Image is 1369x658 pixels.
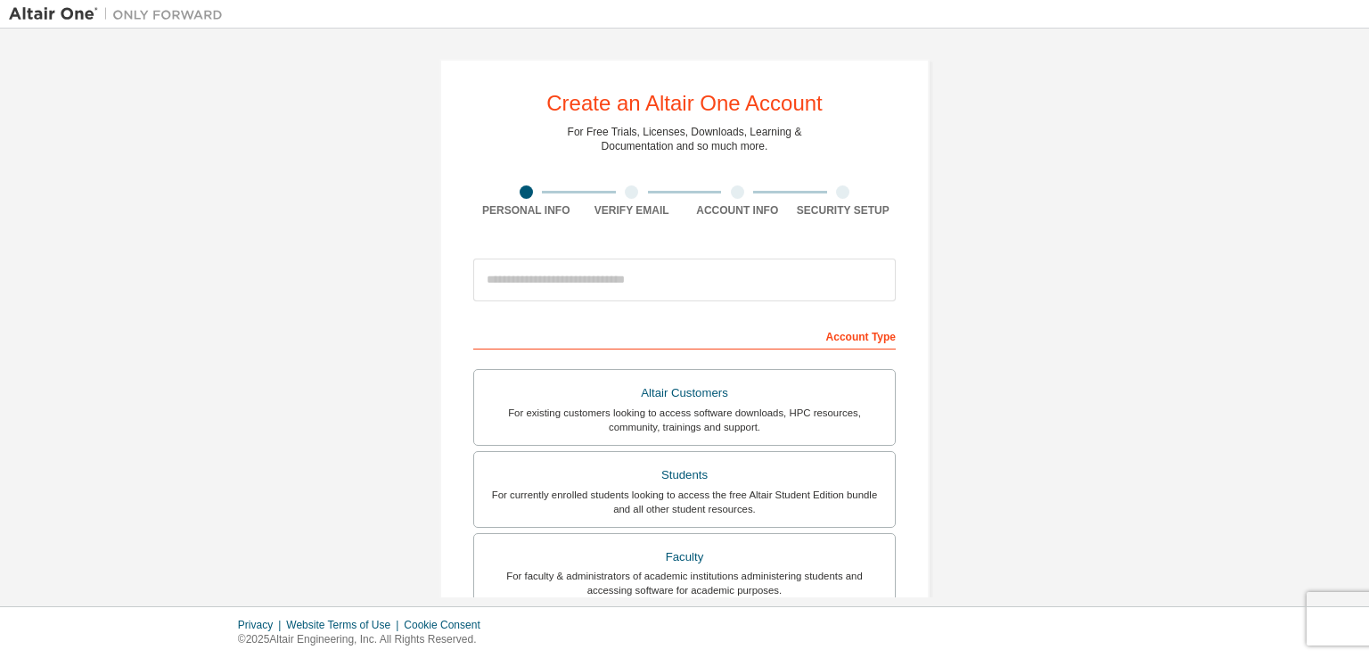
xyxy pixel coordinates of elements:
[404,618,490,632] div: Cookie Consent
[684,203,791,218] div: Account Info
[473,321,896,350] div: Account Type
[286,618,404,632] div: Website Terms of Use
[546,93,823,114] div: Create an Altair One Account
[9,5,232,23] img: Altair One
[238,632,491,647] p: © 2025 Altair Engineering, Inc. All Rights Reserved.
[485,406,884,434] div: For existing customers looking to access software downloads, HPC resources, community, trainings ...
[473,203,579,218] div: Personal Info
[485,545,884,570] div: Faculty
[485,463,884,488] div: Students
[568,125,802,153] div: For Free Trials, Licenses, Downloads, Learning & Documentation and so much more.
[485,488,884,516] div: For currently enrolled students looking to access the free Altair Student Edition bundle and all ...
[238,618,286,632] div: Privacy
[485,569,884,597] div: For faculty & administrators of academic institutions administering students and accessing softwa...
[485,381,884,406] div: Altair Customers
[579,203,685,218] div: Verify Email
[791,203,897,218] div: Security Setup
